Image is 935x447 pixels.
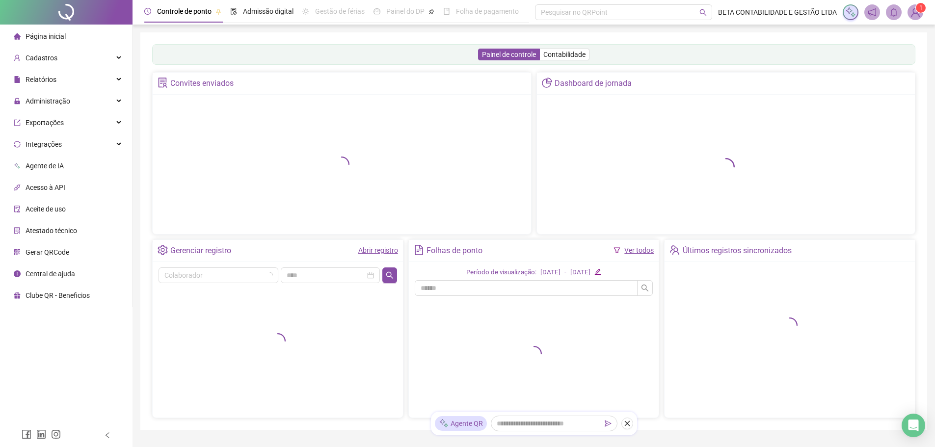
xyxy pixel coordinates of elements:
[542,78,552,88] span: pie-chart
[374,8,380,15] span: dashboard
[158,245,168,255] span: setting
[543,51,586,58] span: Contabilidade
[26,270,75,278] span: Central de ajuda
[669,245,680,255] span: team
[916,3,926,13] sup: Atualize o seu contato no menu Meus Dados
[170,242,231,259] div: Gerenciar registro
[157,7,212,15] span: Controle de ponto
[386,271,394,279] span: search
[14,98,21,105] span: lock
[14,227,21,234] span: solution
[104,432,111,439] span: left
[14,54,21,61] span: user-add
[641,284,649,292] span: search
[270,333,286,349] span: loading
[466,267,536,278] div: Período de visualização:
[889,8,898,17] span: bell
[26,248,69,256] span: Gerar QRCode
[605,420,612,427] span: send
[36,429,46,439] span: linkedin
[26,162,64,170] span: Agente de IA
[14,141,21,148] span: sync
[26,291,90,299] span: Clube QR - Beneficios
[386,7,425,15] span: Painel do DP
[267,272,273,278] span: loading
[564,267,566,278] div: -
[158,78,168,88] span: solution
[683,242,792,259] div: Últimos registros sincronizados
[144,8,151,15] span: clock-circle
[26,140,62,148] span: Integrações
[170,75,234,92] div: Convites enviados
[482,51,536,58] span: Painel de controle
[215,9,221,15] span: pushpin
[699,9,707,16] span: search
[614,247,620,254] span: filter
[414,245,424,255] span: file-text
[782,317,798,333] span: loading
[717,158,735,176] span: loading
[624,246,654,254] a: Ver todos
[427,242,482,259] div: Folhas de ponto
[26,205,66,213] span: Aceite de uso
[14,270,21,277] span: info-circle
[456,7,519,15] span: Folha de pagamento
[334,157,349,172] span: loading
[868,8,877,17] span: notification
[302,8,309,15] span: sun
[845,7,856,18] img: sparkle-icon.fc2bf0ac1784a2077858766a79e2daf3.svg
[22,429,31,439] span: facebook
[594,268,601,275] span: edit
[26,76,56,83] span: Relatórios
[26,97,70,105] span: Administração
[26,227,77,235] span: Atestado técnico
[908,5,923,20] img: 94285
[26,32,66,40] span: Página inicial
[358,246,398,254] a: Abrir registro
[428,9,434,15] span: pushpin
[540,267,561,278] div: [DATE]
[443,8,450,15] span: book
[51,429,61,439] span: instagram
[435,416,487,431] div: Agente QR
[230,8,237,15] span: file-done
[439,419,449,429] img: sparkle-icon.fc2bf0ac1784a2077858766a79e2daf3.svg
[718,7,837,18] span: BETA CONTABILIDADE E GESTÃO LTDA
[26,54,57,62] span: Cadastros
[14,33,21,40] span: home
[555,75,632,92] div: Dashboard de jornada
[243,7,294,15] span: Admissão digital
[26,184,65,191] span: Acesso à API
[315,7,365,15] span: Gestão de férias
[14,184,21,191] span: api
[14,249,21,256] span: qrcode
[14,76,21,83] span: file
[570,267,590,278] div: [DATE]
[14,292,21,299] span: gift
[26,119,64,127] span: Exportações
[14,206,21,212] span: audit
[624,420,631,427] span: close
[14,119,21,126] span: export
[902,414,925,437] div: Open Intercom Messenger
[919,4,923,11] span: 1
[526,346,542,362] span: loading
